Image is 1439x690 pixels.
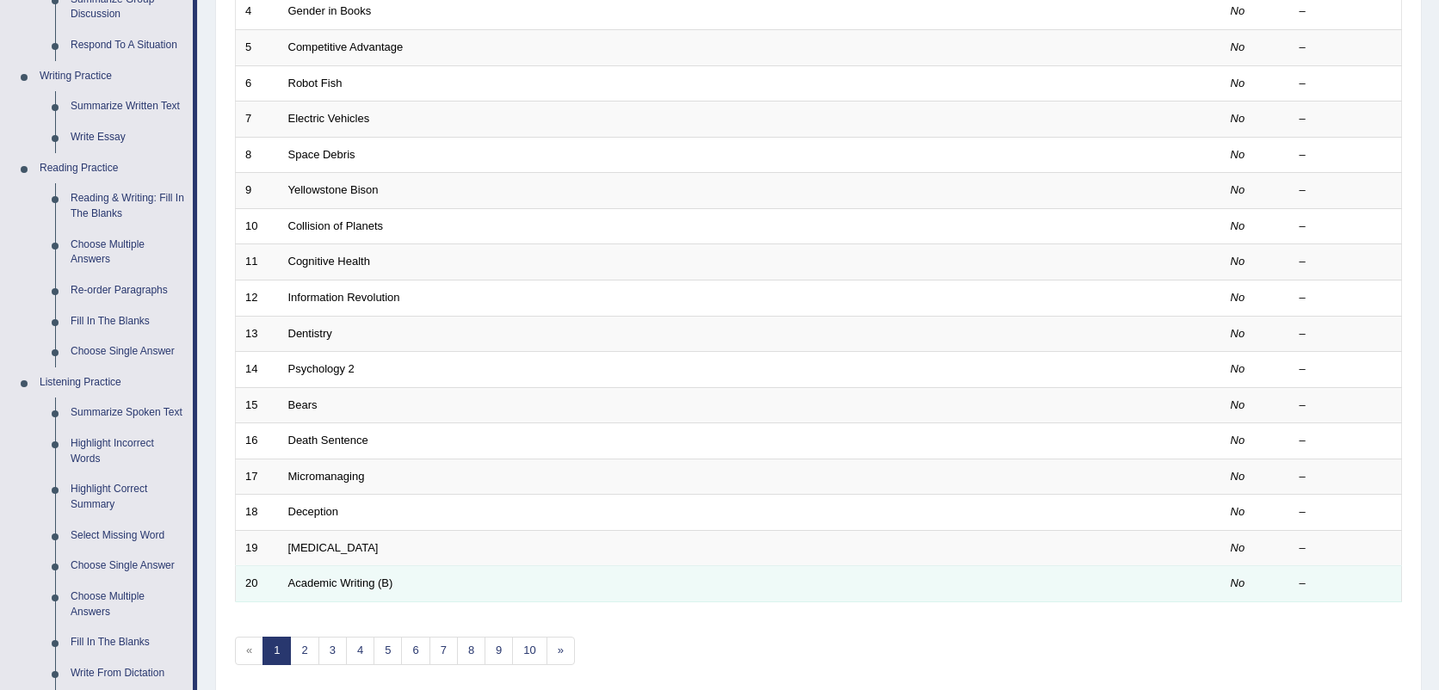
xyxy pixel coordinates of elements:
[429,637,458,665] a: 7
[457,637,485,665] a: 8
[236,387,279,423] td: 15
[288,291,400,304] a: Information Revolution
[236,244,279,280] td: 11
[63,474,193,520] a: Highlight Correct Summary
[236,316,279,352] td: 13
[1231,219,1245,232] em: No
[1231,112,1245,125] em: No
[236,495,279,531] td: 18
[32,61,193,92] a: Writing Practice
[1300,504,1393,521] div: –
[288,148,355,161] a: Space Debris
[63,582,193,627] a: Choose Multiple Answers
[1300,361,1393,378] div: –
[63,658,193,689] a: Write From Dictation
[32,153,193,184] a: Reading Practice
[1231,4,1245,17] em: No
[236,65,279,102] td: 6
[288,541,379,554] a: [MEDICAL_DATA]
[1231,255,1245,268] em: No
[288,398,318,411] a: Bears
[1231,148,1245,161] em: No
[1300,254,1393,270] div: –
[288,434,368,447] a: Death Sentence
[288,183,379,196] a: Yellowstone Bison
[235,637,263,665] span: «
[63,521,193,551] a: Select Missing Word
[288,576,393,589] a: Academic Writing (B)
[288,4,372,17] a: Gender in Books
[401,637,429,665] a: 6
[288,77,343,89] a: Robot Fish
[1231,183,1245,196] em: No
[485,637,513,665] a: 9
[1231,505,1245,518] em: No
[1300,433,1393,449] div: –
[63,230,193,275] a: Choose Multiple Answers
[63,336,193,367] a: Choose Single Answer
[1300,3,1393,20] div: –
[63,275,193,306] a: Re-order Paragraphs
[236,280,279,316] td: 12
[1231,40,1245,53] em: No
[1300,469,1393,485] div: –
[63,30,193,61] a: Respond To A Situation
[63,306,193,337] a: Fill In The Blanks
[1231,541,1245,554] em: No
[236,208,279,244] td: 10
[63,122,193,153] a: Write Essay
[1300,111,1393,127] div: –
[288,362,355,375] a: Psychology 2
[1231,576,1245,589] em: No
[1300,40,1393,56] div: –
[236,173,279,209] td: 9
[63,627,193,658] a: Fill In The Blanks
[236,530,279,566] td: 19
[288,505,339,518] a: Deception
[374,637,402,665] a: 5
[1300,326,1393,342] div: –
[288,255,370,268] a: Cognitive Health
[1231,434,1245,447] em: No
[288,40,404,53] a: Competitive Advantage
[512,637,547,665] a: 10
[63,183,193,229] a: Reading & Writing: Fill In The Blanks
[236,566,279,602] td: 20
[547,637,575,665] a: »
[1300,540,1393,557] div: –
[236,137,279,173] td: 8
[262,637,291,665] a: 1
[290,637,318,665] a: 2
[236,30,279,66] td: 5
[1300,290,1393,306] div: –
[63,397,193,428] a: Summarize Spoken Text
[1300,397,1393,414] div: –
[236,459,279,495] td: 17
[1231,362,1245,375] em: No
[1300,182,1393,199] div: –
[1300,576,1393,592] div: –
[236,423,279,459] td: 16
[236,352,279,388] td: 14
[346,637,374,665] a: 4
[63,91,193,122] a: Summarize Written Text
[236,102,279,138] td: 7
[63,551,193,582] a: Choose Single Answer
[288,112,370,125] a: Electric Vehicles
[1300,219,1393,235] div: –
[1231,398,1245,411] em: No
[63,428,193,474] a: Highlight Incorrect Words
[32,367,193,398] a: Listening Practice
[1231,470,1245,483] em: No
[288,470,365,483] a: Micromanaging
[1231,291,1245,304] em: No
[288,327,332,340] a: Dentistry
[288,219,384,232] a: Collision of Planets
[1300,147,1393,163] div: –
[1300,76,1393,92] div: –
[1231,77,1245,89] em: No
[318,637,347,665] a: 3
[1231,327,1245,340] em: No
